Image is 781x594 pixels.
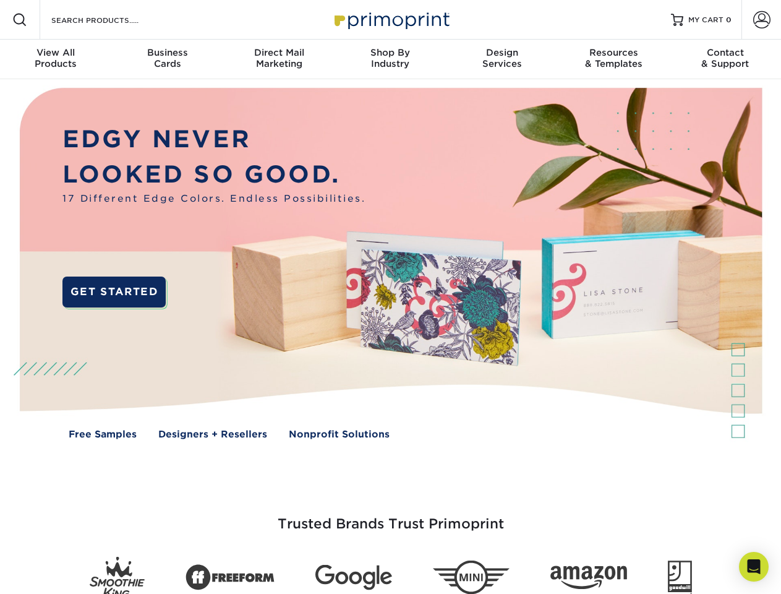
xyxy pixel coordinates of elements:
a: Nonprofit Solutions [289,428,390,442]
span: 0 [726,15,732,24]
span: Contact [670,47,781,58]
img: Amazon [550,566,627,590]
h3: Trusted Brands Trust Primoprint [29,486,753,547]
a: Designers + Resellers [158,428,267,442]
div: Industry [335,47,446,69]
a: Direct MailMarketing [223,40,335,79]
a: BusinessCards [111,40,223,79]
iframe: Google Customer Reviews [3,556,105,590]
span: MY CART [688,15,723,25]
div: Services [446,47,558,69]
div: & Support [670,47,781,69]
img: Goodwill [668,561,692,594]
div: Cards [111,47,223,69]
span: Shop By [335,47,446,58]
a: Shop ByIndustry [335,40,446,79]
a: GET STARTED [62,277,166,308]
p: LOOKED SO GOOD. [62,157,365,192]
img: Google [315,565,392,590]
p: EDGY NEVER [62,122,365,157]
input: SEARCH PRODUCTS..... [50,12,171,27]
span: Resources [558,47,669,58]
a: Contact& Support [670,40,781,79]
a: Resources& Templates [558,40,669,79]
span: Design [446,47,558,58]
a: DesignServices [446,40,558,79]
div: Open Intercom Messenger [739,552,769,582]
span: 17 Different Edge Colors. Endless Possibilities. [62,192,365,206]
a: Free Samples [69,428,137,442]
div: & Templates [558,47,669,69]
div: Marketing [223,47,335,69]
span: Direct Mail [223,47,335,58]
span: Business [111,47,223,58]
img: Primoprint [329,6,453,33]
